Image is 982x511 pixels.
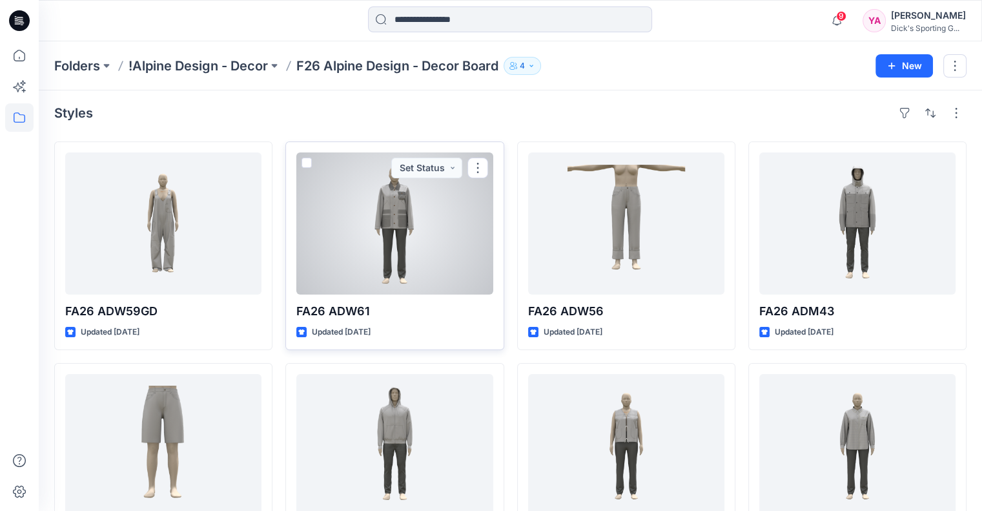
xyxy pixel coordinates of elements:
a: Folders [54,57,100,75]
div: [PERSON_NAME] [891,8,966,23]
p: Updated [DATE] [775,326,834,339]
a: FA26 ADW59GD [65,152,261,295]
p: Updated [DATE] [81,326,139,339]
p: FA26 ADW59GD [65,302,261,320]
p: Updated [DATE] [312,326,371,339]
a: !Alpine Design - Decor [128,57,268,75]
span: 9 [836,11,846,21]
a: FA26 ADW56 [528,152,724,295]
p: F26 Alpine Design - Decor Board [296,57,498,75]
div: YA [863,9,886,32]
p: FA26 ADW56 [528,302,724,320]
p: Updated [DATE] [544,326,602,339]
h4: Styles [54,105,93,121]
p: 4 [520,59,525,73]
a: FA26 ADW61 [296,152,493,295]
a: FA26 ADM43 [759,152,956,295]
p: FA26 ADM43 [759,302,956,320]
p: FA26 ADW61 [296,302,493,320]
button: New [875,54,933,78]
button: 4 [504,57,541,75]
div: Dick's Sporting G... [891,23,966,33]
